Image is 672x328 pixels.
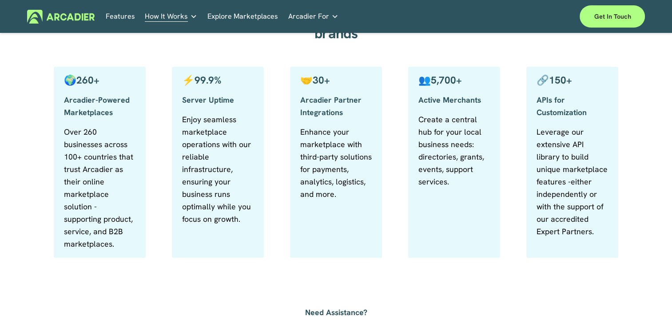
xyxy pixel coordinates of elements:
[195,74,221,87] strong: 99.9%
[182,113,254,225] p: Enjoy seamless marketplace operations with our reliable infrastructure, ensuring your business ru...
[207,10,278,24] a: Explore Marketplaces
[313,74,330,87] strong: 30+
[628,285,672,328] iframe: Chat Widget
[182,95,234,105] strong: Server Uptime
[300,74,372,87] p: 🤝
[64,74,135,87] p: 🌍
[300,95,364,117] strong: Arcadier Partner Integrations
[418,74,462,87] span: 👥
[418,95,481,105] strong: Active Merchants
[288,10,338,24] a: folder dropdown
[431,74,462,87] strong: 5,700+
[288,10,329,23] span: Arcadier For
[305,307,367,317] strong: Need Assistance?
[537,74,608,87] p: 🔗
[64,95,132,117] strong: Arcadier-Powered Marketplaces
[145,10,188,23] span: How It Works
[537,95,587,117] strong: APIs for Customization
[418,113,490,188] p: Create a central hub for your local business needs: directories, grants, events, support services.
[64,126,135,250] p: Over 260 businesses across 100+ countries that trust Arcadier as their online marketplace solutio...
[580,5,645,28] a: Get in touch
[27,10,95,24] img: Arcadier
[537,126,608,238] p: Leverage our extensive API library to build unique marketplace features -either independently or ...
[300,126,372,200] p: Enhance your marketplace with third-party solutions for payments, analytics, logistics, and more.
[549,74,572,87] strong: 150+
[106,10,135,24] a: Features
[182,74,254,87] p: ⚡
[145,10,197,24] a: folder dropdown
[76,74,99,87] strong: 260+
